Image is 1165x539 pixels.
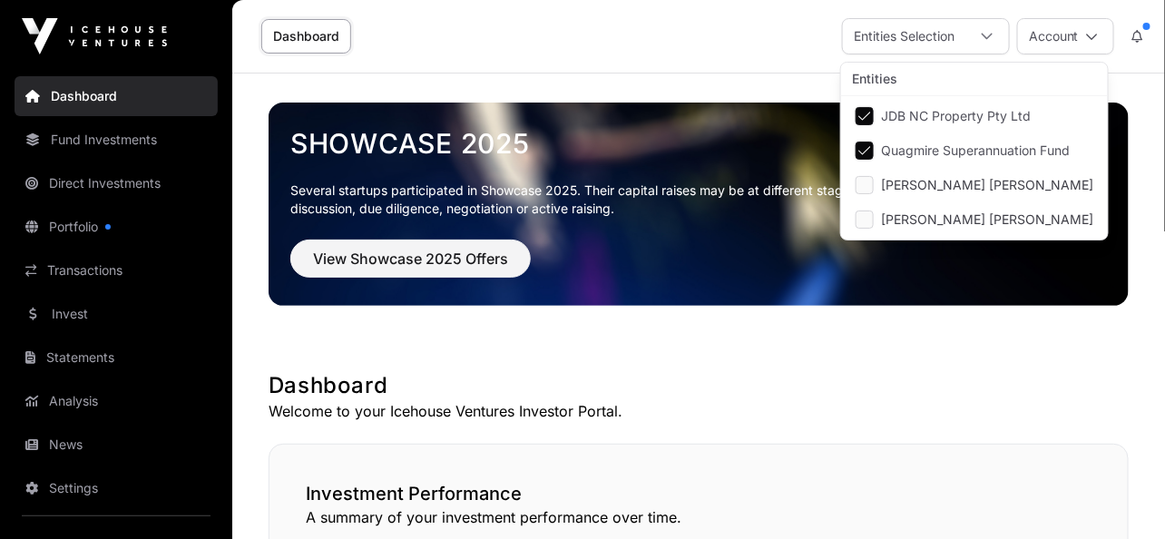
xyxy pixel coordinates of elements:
[290,181,900,218] p: Several startups participated in Showcase 2025. Their capital raises may be at different stages o...
[15,468,218,508] a: Settings
[15,425,218,465] a: News
[843,19,965,54] div: Entities Selection
[290,240,531,278] button: View Showcase 2025 Offers
[15,250,218,290] a: Transactions
[15,163,218,203] a: Direct Investments
[881,213,1093,226] span: [PERSON_NAME] [PERSON_NAME]
[15,207,218,247] a: Portfolio
[290,127,1107,160] a: Showcase 2025
[881,144,1070,157] span: Quagmire Superannuation Fund
[306,506,1092,528] p: A summary of your investment performance over time.
[845,100,1104,132] li: JDB NC Property Pty Ltd
[15,338,218,377] a: Statements
[881,179,1093,191] span: [PERSON_NAME] [PERSON_NAME]
[261,19,351,54] a: Dashboard
[1017,18,1114,54] button: Account
[269,400,1129,422] p: Welcome to your Icehouse Ventures Investor Portal.
[845,169,1104,201] li: Stuart James Johnstone
[269,371,1129,400] h1: Dashboard
[313,248,508,269] span: View Showcase 2025 Offers
[845,134,1104,167] li: Quagmire Superannuation Fund
[22,18,167,54] img: Icehouse Ventures Logo
[269,103,1129,306] img: Showcase 2025
[306,481,1092,506] h2: Investment Performance
[845,203,1104,236] li: Penelope Sue Johnstone
[841,96,1108,240] ul: Option List
[15,294,218,334] a: Invest
[881,110,1031,122] span: JDB NC Property Pty Ltd
[1074,452,1165,539] iframe: Chat Widget
[290,258,531,276] a: View Showcase 2025 Offers
[15,120,218,160] a: Fund Investments
[15,76,218,116] a: Dashboard
[841,63,1108,96] div: Entities
[15,381,218,421] a: Analysis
